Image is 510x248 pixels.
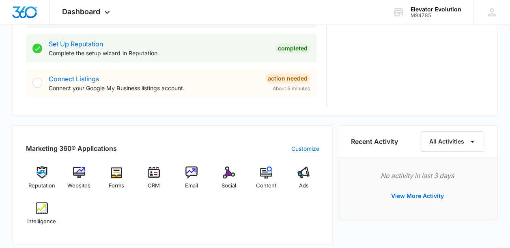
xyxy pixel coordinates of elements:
[222,182,236,190] span: Social
[299,182,308,190] span: Ads
[62,7,100,16] span: Dashboard
[291,144,319,153] a: Customize
[64,166,95,196] a: Websites
[49,40,103,48] a: Set Up Reputation
[148,182,160,190] span: CRM
[185,182,198,190] span: Email
[383,186,452,206] button: View More Activity
[138,166,169,196] a: CRM
[49,49,269,57] p: Complete the setup wizard in Reputation.
[176,166,207,196] a: Email
[273,85,310,92] span: About 5 minutes
[27,218,56,226] span: Intelligence
[213,166,244,196] a: Social
[28,182,55,190] span: Reputation
[256,182,276,190] span: Content
[275,44,310,53] div: Completed
[67,182,90,190] span: Websites
[49,84,258,92] p: Connect your Google My Business listings account.
[109,182,124,190] span: Forms
[26,202,57,231] a: Intelligence
[265,74,310,83] div: Action Needed
[49,75,99,83] a: Connect Listings
[26,166,57,196] a: Reputation
[288,166,319,196] a: Ads
[101,166,132,196] a: Forms
[351,171,484,181] p: No activity in last 3 days
[351,137,398,146] h6: Recent Activity
[26,144,117,153] h2: Marketing 360® Applications
[421,131,484,152] button: All Activities
[251,166,282,196] a: Content
[411,6,461,13] div: account name
[411,13,461,18] div: account id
